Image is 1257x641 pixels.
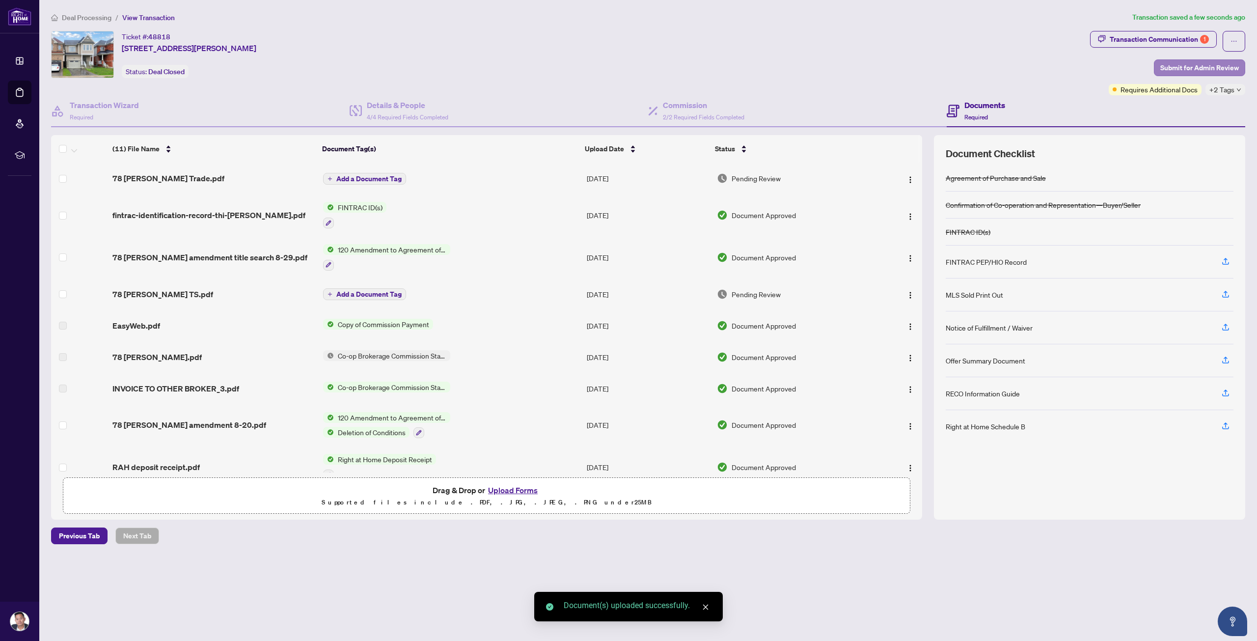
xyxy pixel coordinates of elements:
span: Required [964,113,988,121]
button: Logo [902,417,918,433]
img: Document Status [717,352,728,362]
span: Deletion of Conditions [334,427,410,438]
button: Status IconCo-op Brokerage Commission Statement [323,350,450,361]
div: FINTRAC PEP/HIO Record [946,256,1027,267]
button: Transaction Communication1 [1090,31,1217,48]
span: ellipsis [1230,38,1237,45]
div: Confirmation of Co-operation and Representation—Buyer/Seller [946,199,1141,210]
td: [DATE] [583,236,713,279]
span: Drag & Drop orUpload FormsSupported files include .PDF, .JPG, .JPEG, .PNG under25MB [63,478,910,514]
span: Deal Closed [148,67,185,76]
div: Offer Summary Document [946,355,1025,366]
span: 120 Amendment to Agreement of Purchase and Sale [334,412,450,423]
th: Document Tag(s) [318,135,581,163]
button: Logo [902,318,918,334]
div: Ticket #: [122,31,170,42]
span: Required [70,113,93,121]
h4: Commission [663,99,744,111]
h4: Transaction Wizard [70,99,139,111]
span: Status [715,143,735,154]
span: Document Approved [732,383,796,394]
img: Document Status [717,210,728,221]
button: Add a Document Tag [323,288,406,301]
span: Drag & Drop or [433,484,541,497]
span: Add a Document Tag [336,291,402,298]
button: Upload Forms [485,484,541,497]
span: home [51,14,58,21]
img: Status Icon [323,412,334,423]
img: IMG-N12313810_1.jpg [52,31,113,78]
span: 78 [PERSON_NAME] amendment title search 8-29.pdf [112,251,307,263]
span: Submit for Admin Review [1160,60,1239,76]
div: Status: [122,65,189,78]
span: 4/4 Required Fields Completed [367,113,448,121]
button: Add a Document Tag [323,172,406,185]
button: Status IconCopy of Commission Payment [323,319,433,330]
img: Logo [906,291,914,299]
th: Upload Date [581,135,711,163]
div: 1 [1200,35,1209,44]
span: 78 [PERSON_NAME] TS.pdf [112,288,213,300]
div: Agreement of Purchase and Sale [946,172,1046,183]
img: Logo [906,176,914,184]
span: Requires Additional Docs [1120,84,1198,95]
span: plus [328,292,332,297]
img: logo [8,7,31,26]
img: Status Icon [323,454,334,465]
button: Status Icon120 Amendment to Agreement of Purchase and Sale [323,244,450,271]
span: Document Approved [732,320,796,331]
span: [STREET_ADDRESS][PERSON_NAME] [122,42,256,54]
td: [DATE] [583,194,713,236]
button: Logo [902,250,918,265]
span: INVOICE TO OTHER BROKER_3.pdf [112,383,239,394]
td: [DATE] [583,279,713,310]
span: Co-op Brokerage Commission Statement [334,350,450,361]
img: Document Status [717,252,728,263]
button: Status IconRight at Home Deposit Receipt [323,454,436,480]
div: MLS Sold Print Out [946,289,1003,300]
button: Logo [902,459,918,475]
span: 120 Amendment to Agreement of Purchase and Sale [334,244,450,255]
span: check-circle [546,603,553,611]
span: FINTRAC ID(s) [334,202,386,213]
span: +2 Tags [1209,84,1234,95]
article: Transaction saved a few seconds ago [1132,12,1245,23]
img: Document Status [717,289,728,300]
span: Previous Tab [59,528,100,544]
img: Logo [906,213,914,221]
th: (11) File Name [109,135,319,163]
span: 78 [PERSON_NAME] Trade.pdf [112,172,224,184]
button: Status IconFINTRAC ID(s) [323,202,386,228]
button: Submit for Admin Review [1154,59,1245,76]
span: plus [328,176,332,181]
h4: Documents [964,99,1005,111]
span: Document Checklist [946,147,1035,161]
button: Status Icon120 Amendment to Agreement of Purchase and SaleStatus IconDeletion of Conditions [323,412,450,439]
div: Transaction Communication [1110,31,1209,47]
span: Upload Date [585,143,624,154]
span: Document Approved [732,462,796,473]
img: Logo [906,386,914,393]
span: Right at Home Deposit Receipt [334,454,436,465]
span: Pending Review [732,173,781,184]
td: [DATE] [583,310,713,341]
button: Add a Document Tag [323,173,406,185]
span: Document Approved [732,210,796,221]
span: fintrac-identification-record-thi-[PERSON_NAME].pdf [112,209,305,221]
div: RECO Information Guide [946,388,1020,399]
img: Document Status [717,320,728,331]
img: Document Status [717,462,728,473]
button: Add a Document Tag [323,288,406,300]
img: Profile Icon [10,612,29,631]
td: [DATE] [583,163,713,194]
span: 48818 [148,32,170,41]
li: / [115,12,118,23]
img: Logo [906,422,914,430]
button: Previous Tab [51,528,108,544]
span: Co-op Brokerage Commission Statement [334,382,450,392]
div: Document(s) uploaded successfully. [564,600,711,612]
div: Notice of Fulfillment / Waiver [946,322,1033,333]
span: 2/2 Required Fields Completed [663,113,744,121]
a: Close [700,602,711,613]
img: Logo [906,323,914,331]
